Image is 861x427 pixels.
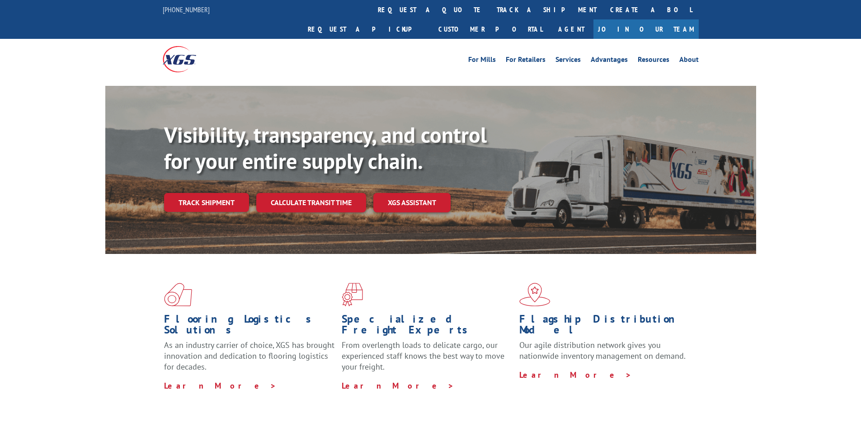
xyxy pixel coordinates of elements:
a: Learn More > [164,380,277,391]
a: For Mills [468,56,496,66]
a: Agent [549,19,593,39]
a: Calculate transit time [256,193,366,212]
a: [PHONE_NUMBER] [163,5,210,14]
span: As an industry carrier of choice, XGS has brought innovation and dedication to flooring logistics... [164,340,334,372]
p: From overlength loads to delicate cargo, our experienced staff knows the best way to move your fr... [342,340,513,380]
h1: Flagship Distribution Model [519,314,690,340]
b: Visibility, transparency, and control for your entire supply chain. [164,121,487,175]
a: For Retailers [506,56,546,66]
a: Learn More > [342,380,454,391]
h1: Flooring Logistics Solutions [164,314,335,340]
a: About [679,56,699,66]
img: xgs-icon-flagship-distribution-model-red [519,283,550,306]
span: Our agile distribution network gives you nationwide inventory management on demand. [519,340,686,361]
h1: Specialized Freight Experts [342,314,513,340]
img: xgs-icon-total-supply-chain-intelligence-red [164,283,192,306]
a: Services [555,56,581,66]
a: Resources [638,56,669,66]
a: Request a pickup [301,19,432,39]
a: Advantages [591,56,628,66]
a: Join Our Team [593,19,699,39]
a: Customer Portal [432,19,549,39]
a: Learn More > [519,370,632,380]
a: XGS ASSISTANT [373,193,451,212]
a: Track shipment [164,193,249,212]
img: xgs-icon-focused-on-flooring-red [342,283,363,306]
